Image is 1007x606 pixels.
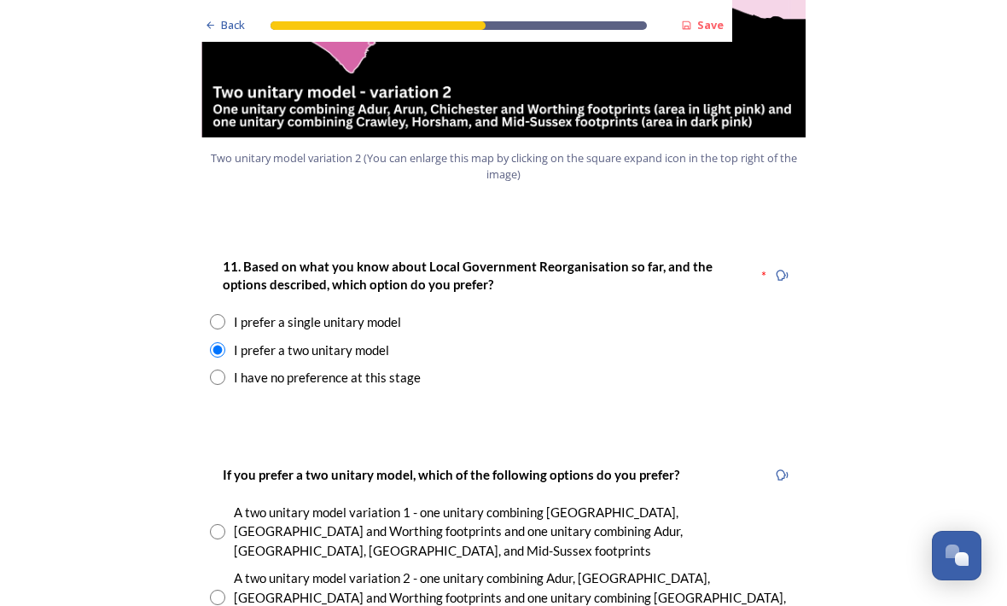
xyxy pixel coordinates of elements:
div: I prefer a two unitary model [234,341,389,360]
strong: Save [697,17,724,32]
div: I prefer a single unitary model [234,312,401,332]
span: Back [221,17,245,33]
strong: If you prefer a two unitary model, which of the following options do you prefer? [223,467,679,482]
button: Open Chat [932,531,981,580]
span: Two unitary model variation 2 (You can enlarge this map by clicking on the square expand icon in ... [209,150,798,183]
div: I have no preference at this stage [234,368,421,387]
strong: 11. Based on what you know about Local Government Reorganisation so far, and the options describe... [223,259,715,292]
div: A two unitary model variation 1 - one unitary combining [GEOGRAPHIC_DATA], [GEOGRAPHIC_DATA] and ... [234,503,797,561]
